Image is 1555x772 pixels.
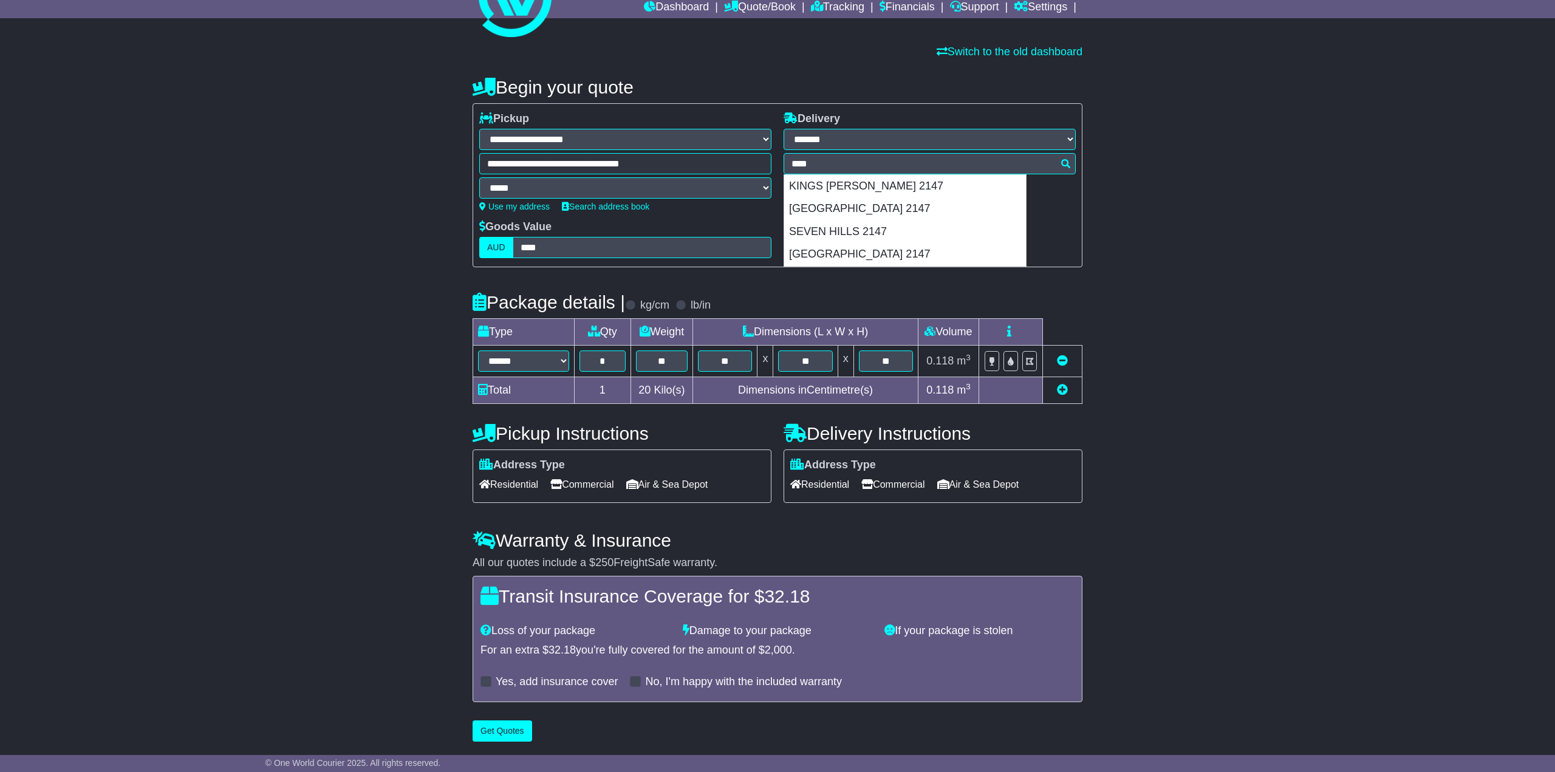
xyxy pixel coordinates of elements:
sup: 3 [966,382,971,391]
label: kg/cm [640,299,669,312]
td: Total [473,377,575,404]
div: [GEOGRAPHIC_DATA] 2147 [784,243,1026,266]
span: Residential [479,475,538,494]
div: SEVEN HILLS 2147 [784,220,1026,244]
button: Get Quotes [473,720,532,742]
span: Commercial [550,475,613,494]
td: x [838,346,853,377]
h4: Transit Insurance Coverage for $ [480,586,1075,606]
td: Volume [918,319,979,346]
h4: Begin your quote [473,77,1082,97]
label: AUD [479,237,513,258]
div: [GEOGRAPHIC_DATA] 2147 [784,197,1026,220]
span: 32.18 [764,586,810,606]
div: Loss of your package [474,624,677,638]
label: Yes, add insurance cover [496,675,618,689]
td: Dimensions (L x W x H) [693,319,918,346]
span: 250 [595,556,613,569]
td: x [757,346,773,377]
div: KINGS [PERSON_NAME] 2147 [784,175,1026,198]
label: No, I'm happy with the included warranty [645,675,842,689]
span: m [957,384,971,396]
span: Air & Sea Depot [626,475,708,494]
h4: Package details | [473,292,625,312]
h4: Warranty & Insurance [473,530,1082,550]
sup: 3 [966,353,971,362]
div: If your package is stolen [878,624,1081,638]
a: Use my address [479,202,550,211]
td: Qty [575,319,631,346]
a: Remove this item [1057,355,1068,367]
span: 0.118 [926,355,954,367]
span: 2,000 [765,644,792,656]
span: m [957,355,971,367]
h4: Pickup Instructions [473,423,771,443]
label: Delivery [784,112,840,126]
a: Add new item [1057,384,1068,396]
label: Goods Value [479,220,552,234]
td: Dimensions in Centimetre(s) [693,377,918,404]
span: © One World Courier 2025. All rights reserved. [265,758,441,768]
label: lb/in [691,299,711,312]
span: Residential [790,475,849,494]
a: Switch to the old dashboard [937,46,1082,58]
span: 32.18 [549,644,576,656]
span: 20 [638,384,651,396]
h4: Delivery Instructions [784,423,1082,443]
div: For an extra $ you're fully covered for the amount of $ . [480,644,1075,657]
typeahead: Please provide city [784,153,1076,174]
span: Air & Sea Depot [937,475,1019,494]
span: 0.118 [926,384,954,396]
td: Kilo(s) [631,377,693,404]
label: Address Type [479,459,565,472]
div: All our quotes include a $ FreightSafe warranty. [473,556,1082,570]
td: 1 [575,377,631,404]
div: Damage to your package [677,624,879,638]
label: Address Type [790,459,876,472]
td: Weight [631,319,693,346]
td: Type [473,319,575,346]
a: Search address book [562,202,649,211]
span: Commercial [861,475,924,494]
label: Pickup [479,112,529,126]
